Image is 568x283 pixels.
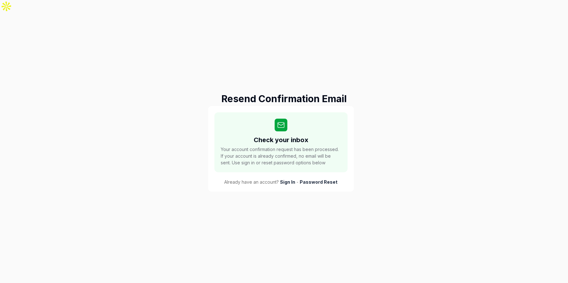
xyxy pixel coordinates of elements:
[297,179,298,185] span: -
[224,179,279,185] span: Already have an account?
[208,92,360,106] h2: Resend Confirmation Email
[300,179,337,185] a: Password Reset
[254,135,308,145] h2: Check your inbox
[221,146,342,166] span: Your account confirmation request has been processed. If your account is already confirmed, no em...
[280,179,295,185] a: Sign In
